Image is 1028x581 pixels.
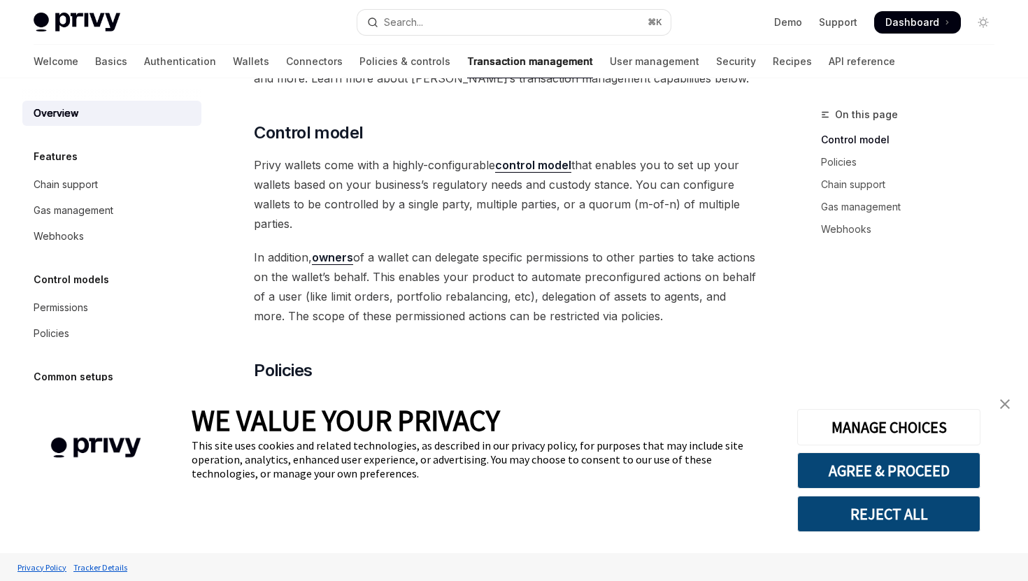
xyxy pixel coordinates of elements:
[14,555,70,580] a: Privacy Policy
[254,359,312,382] span: Policies
[22,172,201,197] a: Chain support
[21,417,171,478] img: company logo
[821,218,1006,241] a: Webhooks
[495,158,571,172] strong: control model
[34,105,78,122] div: Overview
[972,11,994,34] button: Toggle dark mode
[821,173,1006,196] a: Chain support
[34,176,98,193] div: Chain support
[22,101,201,126] a: Overview
[34,202,113,219] div: Gas management
[22,295,201,320] a: Permissions
[821,129,1006,151] a: Control model
[829,45,895,78] a: API reference
[312,250,353,265] a: owners
[467,45,593,78] a: Transaction management
[34,148,78,165] h5: Features
[22,224,201,249] a: Webhooks
[70,555,131,580] a: Tracker Details
[22,198,201,223] a: Gas management
[773,45,812,78] a: Recipes
[495,158,571,173] a: control model
[34,45,78,78] a: Welcome
[34,13,120,32] img: light logo
[144,45,216,78] a: Authentication
[34,271,109,288] h5: Control models
[797,452,980,489] button: AGREE & PROCEED
[254,122,363,144] span: Control model
[797,496,980,532] button: REJECT ALL
[821,151,1006,173] a: Policies
[991,390,1019,418] a: close banner
[254,69,757,88] span: and more. Learn more about [PERSON_NAME]’s transaction management capabilities below.
[233,45,269,78] a: Wallets
[286,45,343,78] a: Connectors
[835,106,898,123] span: On this page
[192,402,500,438] span: WE VALUE YOUR PRIVACY
[95,45,127,78] a: Basics
[192,438,776,480] div: This site uses cookies and related technologies, as described in our privacy policy, for purposes...
[716,45,756,78] a: Security
[874,11,961,34] a: Dashboard
[384,14,423,31] div: Search...
[357,10,670,35] button: Open search
[34,228,84,245] div: Webhooks
[34,368,113,385] h5: Common setups
[610,45,699,78] a: User management
[359,45,450,78] a: Policies & controls
[22,321,201,346] a: Policies
[885,15,939,29] span: Dashboard
[819,15,857,29] a: Support
[254,248,757,326] span: In addition, of a wallet can delegate specific permissions to other parties to take actions on th...
[821,196,1006,218] a: Gas management
[648,17,662,28] span: ⌘ K
[34,325,69,342] div: Policies
[254,155,757,234] span: Privy wallets come with a highly-configurable that enables you to set up your wallets based on yo...
[797,409,980,445] button: MANAGE CHOICES
[774,15,802,29] a: Demo
[1000,399,1010,409] img: close banner
[34,299,88,316] div: Permissions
